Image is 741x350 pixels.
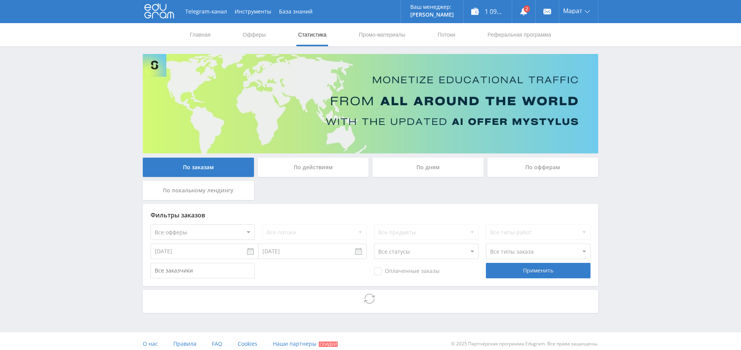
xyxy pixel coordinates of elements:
span: Марат [563,8,582,14]
p: Ваш менеджер: [410,4,454,10]
a: Главная [189,23,211,46]
input: Все заказчики [151,263,255,278]
div: Фильтры заказов [151,212,590,219]
span: О нас [143,340,158,347]
a: Реферальная программа [487,23,552,46]
span: Cookies [238,340,257,347]
span: FAQ [212,340,222,347]
div: По дням [372,158,484,177]
span: Скидки [319,342,338,347]
div: По заказам [143,158,254,177]
a: Офферы [242,23,267,46]
span: Наши партнеры [273,340,316,347]
a: Потоки [437,23,456,46]
div: По действиям [258,158,369,177]
div: Применить [486,263,590,278]
a: Статистика [297,23,327,46]
span: Правила [173,340,196,347]
img: Banner [143,54,598,153]
p: [PERSON_NAME] [410,12,454,18]
div: По локальному лендингу [143,181,254,200]
a: Промо-материалы [358,23,406,46]
div: По офферам [487,158,599,177]
span: Оплаченные заказы [374,268,440,275]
